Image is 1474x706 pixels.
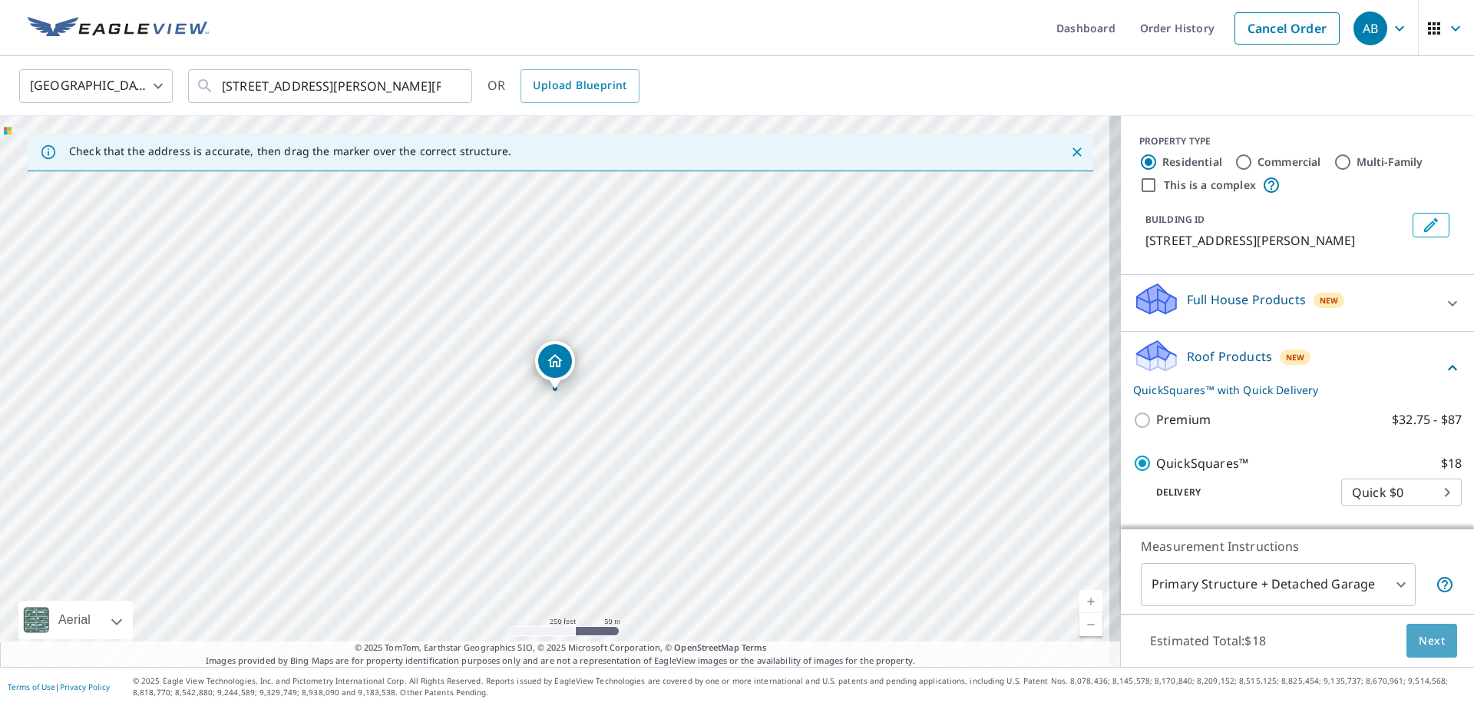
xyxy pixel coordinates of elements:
[1441,454,1462,473] p: $18
[1133,281,1462,325] div: Full House ProductsNew
[1357,154,1423,170] label: Multi-Family
[1133,338,1462,398] div: Roof ProductsNewQuickSquares™ with Quick Delivery
[1156,410,1211,429] p: Premium
[1156,454,1248,473] p: QuickSquares™
[487,69,640,103] div: OR
[1138,624,1278,658] p: Estimated Total: $18
[1079,613,1102,636] a: Current Level 17, Zoom Out
[1258,154,1321,170] label: Commercial
[1079,590,1102,613] a: Current Level 17, Zoom In
[1141,537,1454,555] p: Measurement Instructions
[1234,12,1340,45] a: Cancel Order
[674,641,739,653] a: OpenStreetMap
[69,144,511,158] p: Check that the address is accurate, then drag the marker over the correct structure.
[60,681,110,692] a: Privacy Policy
[54,601,95,639] div: Aerial
[1139,134,1456,148] div: PROPERTY TYPE
[1419,631,1445,651] span: Next
[1141,563,1416,606] div: Primary Structure + Detached Garage
[533,76,626,95] span: Upload Blueprint
[8,682,110,691] p: |
[1187,347,1272,366] p: Roof Products
[1133,382,1443,398] p: QuickSquares™ with Quick Delivery
[521,69,639,103] a: Upload Blueprint
[222,65,441,108] input: Search by address or latitude-longitude
[1353,12,1387,45] div: AB
[1406,624,1457,658] button: Next
[1133,486,1341,499] p: Delivery
[1145,213,1205,226] p: BUILDING ID
[8,681,55,692] a: Terms of Use
[1067,142,1087,162] button: Close
[1145,231,1406,250] p: [STREET_ADDRESS][PERSON_NAME]
[19,65,173,108] div: [GEOGRAPHIC_DATA]
[1162,154,1222,170] label: Residential
[1320,294,1339,307] span: New
[1392,410,1462,429] p: $32.75 - $87
[1286,351,1305,363] span: New
[355,641,767,655] span: © 2025 TomTom, Earthstar Geographics SIO, © 2025 Microsoft Corporation, ©
[1164,177,1256,193] label: This is a complex
[18,601,133,639] div: Aerial
[28,17,209,40] img: EV Logo
[742,641,767,653] a: Terms
[133,675,1466,698] p: © 2025 Eagle View Technologies, Inc. and Pictometry International Corp. All Rights Reserved. Repo...
[1341,471,1462,514] div: Quick $0
[1187,290,1306,309] p: Full House Products
[535,341,575,389] div: Dropped pin, building 1, Residential property, 18 Kimberly Dr Manchester, CT 06040
[1413,213,1449,237] button: Edit building 1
